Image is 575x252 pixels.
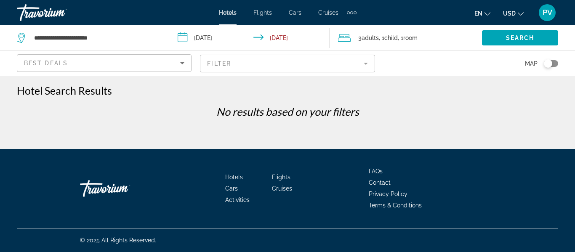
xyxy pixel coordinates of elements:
[369,168,383,175] a: FAQs
[80,176,164,201] a: Travorium
[384,34,398,41] span: Child
[24,60,68,66] span: Best Deals
[536,4,558,21] button: User Menu
[379,32,398,44] span: , 1
[80,237,156,244] span: © 2025 All Rights Reserved.
[17,84,112,97] h1: Hotel Search Results
[369,202,422,209] a: Terms & Conditions
[525,58,538,69] span: Map
[253,9,272,16] a: Flights
[506,34,535,41] span: Search
[503,7,524,19] button: Change currency
[200,54,375,73] button: Filter
[225,174,243,180] a: Hotels
[543,8,552,17] span: PV
[272,174,290,180] a: Flights
[289,9,301,16] a: Cars
[398,32,418,44] span: , 1
[13,105,562,118] p: No results based on your filters
[482,30,558,45] button: Search
[358,32,379,44] span: 3
[24,58,184,68] mat-select: Sort by
[17,2,101,24] a: Travorium
[225,196,250,203] a: Activities
[347,6,357,19] button: Extra navigation items
[403,34,418,41] span: Room
[362,34,379,41] span: Adults
[169,25,330,50] button: Check-in date: Dec 2, 2025 Check-out date: Dec 10, 2025
[538,60,558,67] button: Toggle map
[272,185,292,192] a: Cruises
[369,179,391,186] a: Contact
[474,7,490,19] button: Change language
[225,185,238,192] a: Cars
[330,25,482,50] button: Travelers: 3 adults, 1 child
[318,9,338,16] a: Cruises
[503,10,516,17] span: USD
[369,191,407,197] a: Privacy Policy
[474,10,482,17] span: en
[219,9,237,16] a: Hotels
